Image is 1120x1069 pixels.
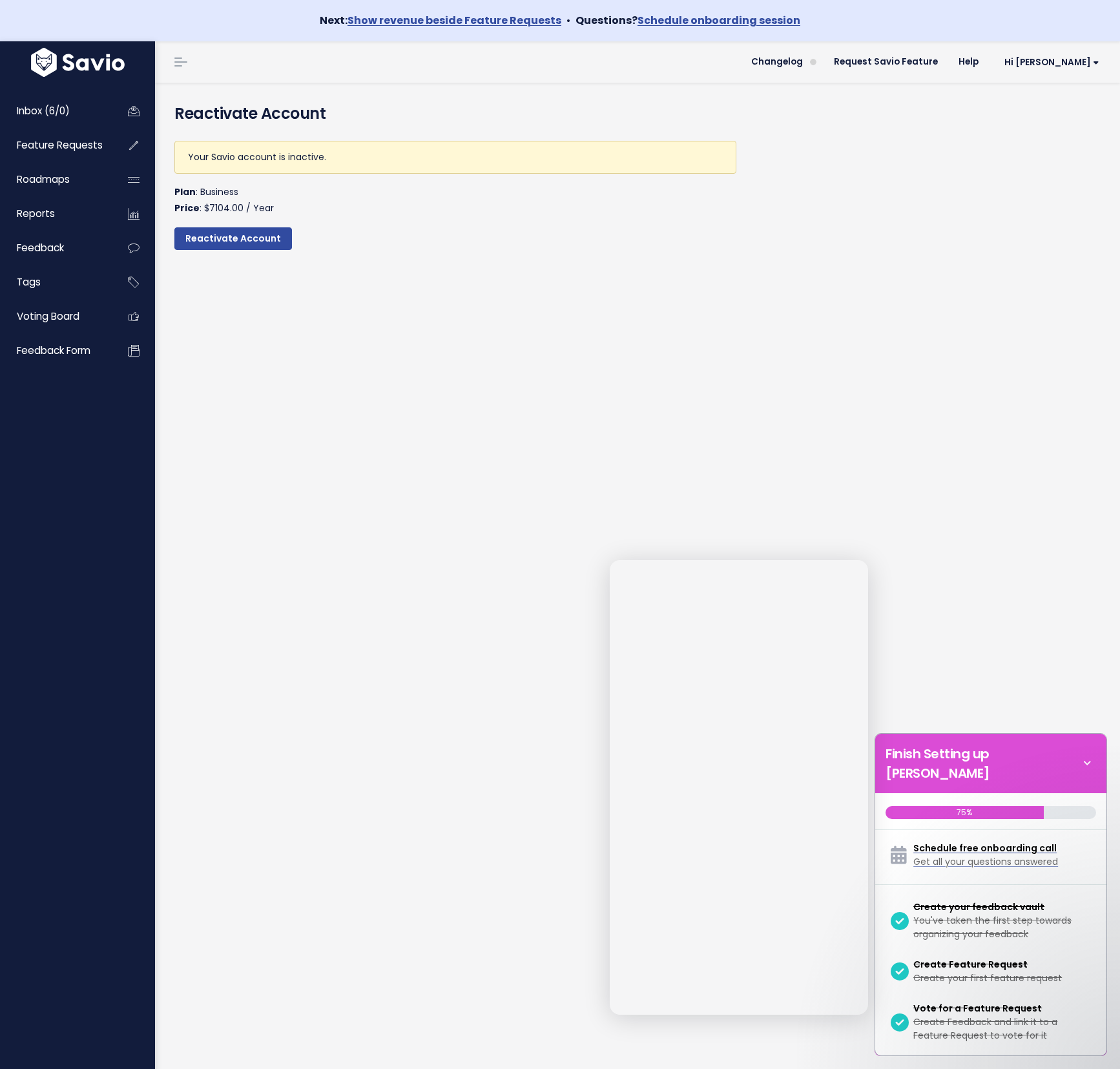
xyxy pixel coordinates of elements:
[886,836,1096,874] a: Schedule free onboarding call Get all your questions answered
[320,13,561,28] strong: Next:
[174,102,1101,125] h4: Reactivate Account
[576,13,800,28] strong: Questions?
[610,560,868,1015] iframe: Intercom live chat
[174,184,736,216] p: : Business : $7104.00 / Year
[17,104,70,118] span: Inbox (6/0)
[3,267,107,297] a: Tags
[913,842,1057,855] span: Schedule free onboarding call
[1004,57,1099,67] span: Hi [PERSON_NAME]
[3,165,107,194] a: Roadmaps
[174,202,200,214] strong: Price
[913,900,1044,913] span: Create your feedback vault
[174,141,736,174] div: Your Savio account is inactive.
[989,52,1110,72] a: Hi [PERSON_NAME]
[566,13,570,28] span: •
[837,1025,868,1056] iframe: Intercom live chat
[3,302,107,331] a: Voting Board
[17,138,103,152] span: Feature Requests
[17,172,70,186] span: Roadmaps
[3,96,107,126] a: Inbox (6/0)
[886,806,1044,819] div: 75%
[913,855,1058,868] span: Get all your questions answered
[913,958,1028,971] span: Create Feature Request
[17,207,55,220] span: Reports
[3,233,107,263] a: Feedback
[913,971,1062,984] span: Create your first feature request
[174,185,196,198] strong: Plan
[824,52,948,72] a: Request Savio Feature
[3,199,107,229] a: Reports
[17,344,90,357] span: Feedback form
[886,744,1078,783] h5: Finish Setting up [PERSON_NAME]
[174,227,292,251] input: Reactivate Account
[913,914,1072,940] span: You've taken the first step towards organizing your feedback
[913,1015,1057,1042] span: Create Feedback and link it to a Feature Request to vote for it
[17,241,64,254] span: Feedback
[3,336,107,366] a: Feedback form
[948,52,989,72] a: Help
[17,275,41,289] span: Tags
[751,57,803,67] span: Changelog
[28,48,128,77] img: logo-white.9d6f32f41409.svg
[913,1002,1042,1015] span: Vote for a Feature Request
[3,130,107,160] a: Feature Requests
[17,309,79,323] span: Voting Board
[638,13,800,28] a: Schedule onboarding session
[347,13,561,28] a: Show revenue beside Feature Requests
